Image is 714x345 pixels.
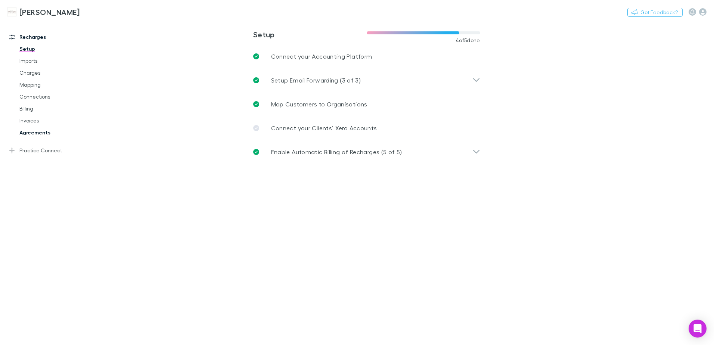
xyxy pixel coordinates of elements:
h3: Setup [253,30,367,39]
h3: [PERSON_NAME] [19,7,80,16]
a: Map Customers to Organisations [247,92,486,116]
p: Map Customers to Organisations [271,100,367,109]
a: Imports [12,55,101,67]
div: Open Intercom Messenger [689,320,707,338]
a: Setup [12,43,101,55]
a: Charges [12,67,101,79]
div: Enable Automatic Billing of Recharges (5 of 5) [247,140,486,164]
a: Practice Connect [1,144,101,156]
span: 4 of 5 done [456,37,480,43]
p: Connect your Clients’ Xero Accounts [271,124,377,133]
a: Invoices [12,115,101,127]
p: Setup Email Forwarding (3 of 3) [271,76,361,85]
img: Hales Douglass's Logo [7,7,16,16]
a: Connect your Accounting Platform [247,44,486,68]
a: Billing [12,103,101,115]
a: Mapping [12,79,101,91]
a: Recharges [1,31,101,43]
a: [PERSON_NAME] [3,3,84,21]
p: Enable Automatic Billing of Recharges (5 of 5) [271,147,402,156]
a: Connect your Clients’ Xero Accounts [247,116,486,140]
a: Agreements [12,127,101,139]
a: Connections [12,91,101,103]
p: Connect your Accounting Platform [271,52,372,61]
button: Got Feedback? [627,8,683,17]
div: Setup Email Forwarding (3 of 3) [247,68,486,92]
